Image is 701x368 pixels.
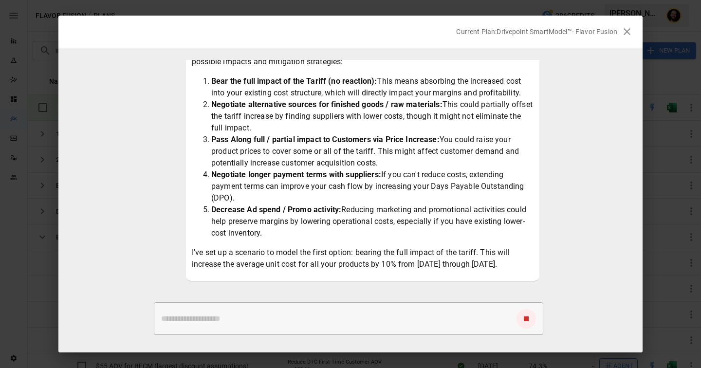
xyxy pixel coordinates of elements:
strong: Negotiate longer payment terms with suppliers: [211,170,381,179]
p: I've set up a scenario to model the first option: bearing the full impact of the tariff. This wil... [192,247,534,270]
strong: Negotiate alternative sources for finished goods / raw materials: [211,100,443,109]
p: Current Plan: Drivepoint SmartModel™- Flavor Fusion [456,27,617,37]
button: cancel response [517,309,536,329]
li: If you can't reduce costs, extending payment terms can improve your cash flow by increasing your ... [211,169,534,204]
strong: Pass Along full / partial impact to Customers via Price Increase: [211,135,440,144]
li: You could raise your product prices to cover some or all of the tariff. This might affect custome... [211,134,534,169]
li: Reducing marketing and promotional activities could help preserve margins by lowering operational... [211,204,534,239]
strong: Decrease Ad spend / Promo activity: [211,205,341,214]
strong: Bear the full impact of the Tariff (no reaction): [211,76,377,86]
li: This means absorbing the increased cost into your existing cost structure, which will directly im... [211,75,534,99]
li: This could partially offset the tariff increase by finding suppliers with lower costs, though it ... [211,99,534,134]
